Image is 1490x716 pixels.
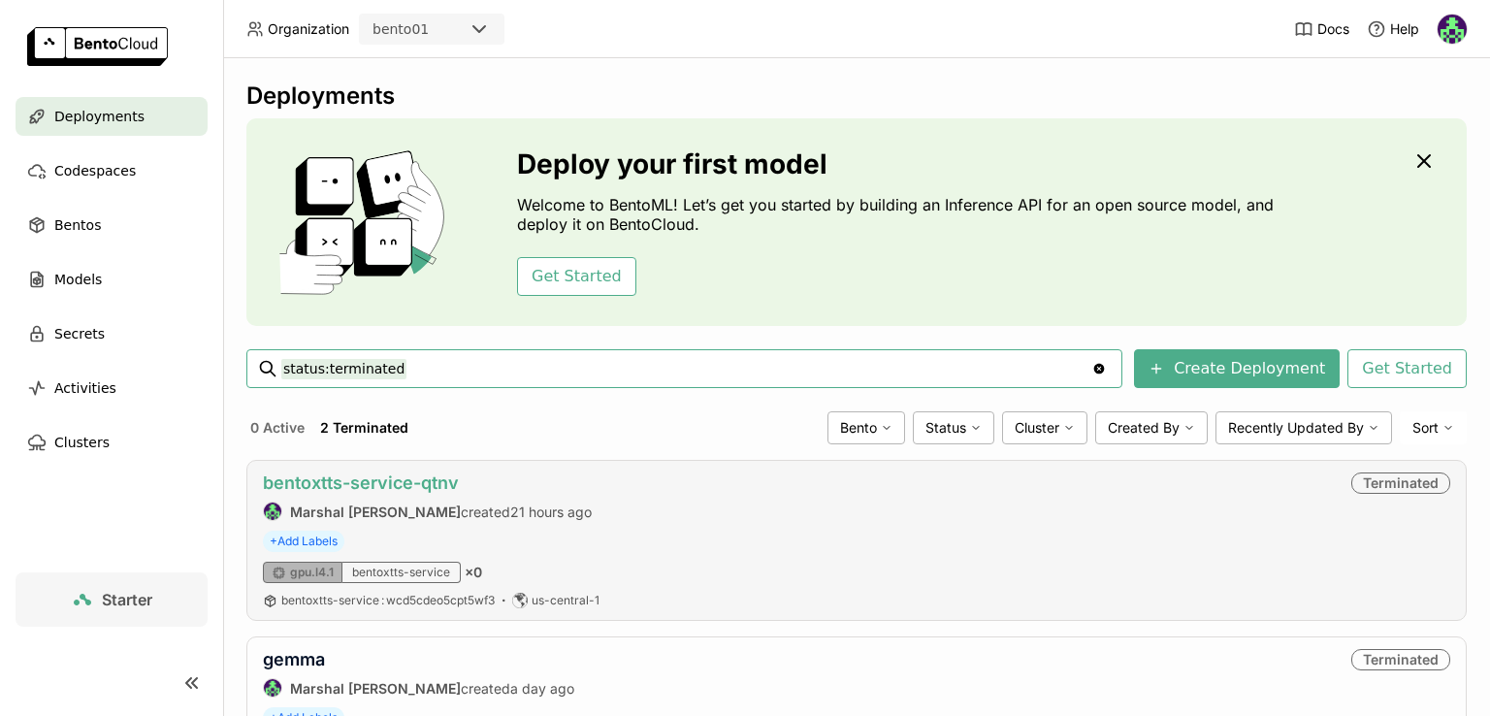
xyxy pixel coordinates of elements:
[913,411,994,444] div: Status
[27,27,168,66] img: logo
[1215,411,1392,444] div: Recently Updated By
[1294,19,1349,39] a: Docs
[54,268,102,291] span: Models
[268,20,349,38] span: Organization
[381,593,384,607] span: :
[517,195,1283,234] p: Welcome to BentoML! Let’s get you started by building an Inference API for an open source model, ...
[510,504,592,520] span: 21 hours ago
[1351,472,1450,494] div: Terminated
[372,19,429,39] div: bento01
[316,415,412,440] button: 2 Terminated
[16,206,208,244] a: Bentos
[290,565,334,580] span: gpu.l4.1
[263,472,459,493] a: bentoxtts-service-qtnv
[1317,20,1349,38] span: Docs
[263,678,574,698] div: created
[827,411,905,444] div: Bento
[517,148,1283,179] h3: Deploy your first model
[16,572,208,627] a: Starter
[1400,411,1467,444] div: Sort
[1390,20,1419,38] span: Help
[16,423,208,462] a: Clusters
[517,257,636,296] button: Get Started
[263,531,344,552] span: +Add Labels
[16,369,208,407] a: Activities
[16,314,208,353] a: Secrets
[465,564,482,581] span: × 0
[102,590,152,609] span: Starter
[263,649,325,669] a: gemma
[290,504,461,520] strong: Marshal [PERSON_NAME]
[16,151,208,190] a: Codespaces
[342,562,461,583] div: bentoxtts-service
[431,20,433,40] input: Selected bento01.
[1228,419,1364,437] span: Recently Updated By
[16,260,208,299] a: Models
[54,431,110,454] span: Clusters
[532,593,599,608] span: us-central-1
[262,149,470,295] img: cover onboarding
[290,680,461,697] strong: Marshal [PERSON_NAME]
[1412,419,1439,437] span: Sort
[281,593,495,607] span: bentoxtts-service wcd5cdeo5cpt5wf3
[1108,419,1180,437] span: Created By
[840,419,877,437] span: Bento
[925,419,966,437] span: Status
[1091,361,1107,376] svg: Clear value
[281,353,1091,384] input: Search
[263,502,592,521] div: created
[246,81,1467,111] div: Deployments
[1438,15,1467,44] img: Marshal AM
[54,376,116,400] span: Activities
[281,593,495,608] a: bentoxtts-service:wcd5cdeo5cpt5wf3
[1347,349,1467,388] button: Get Started
[54,322,105,345] span: Secrets
[16,97,208,136] a: Deployments
[1134,349,1340,388] button: Create Deployment
[54,105,145,128] span: Deployments
[264,503,281,520] img: Marshal AM
[510,680,574,697] span: a day ago
[1095,411,1208,444] div: Created By
[246,415,308,440] button: 0 Active
[264,679,281,697] img: Marshal AM
[54,213,101,237] span: Bentos
[1351,649,1450,670] div: Terminated
[54,159,136,182] span: Codespaces
[1367,19,1419,39] div: Help
[1015,419,1059,437] span: Cluster
[1002,411,1087,444] div: Cluster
